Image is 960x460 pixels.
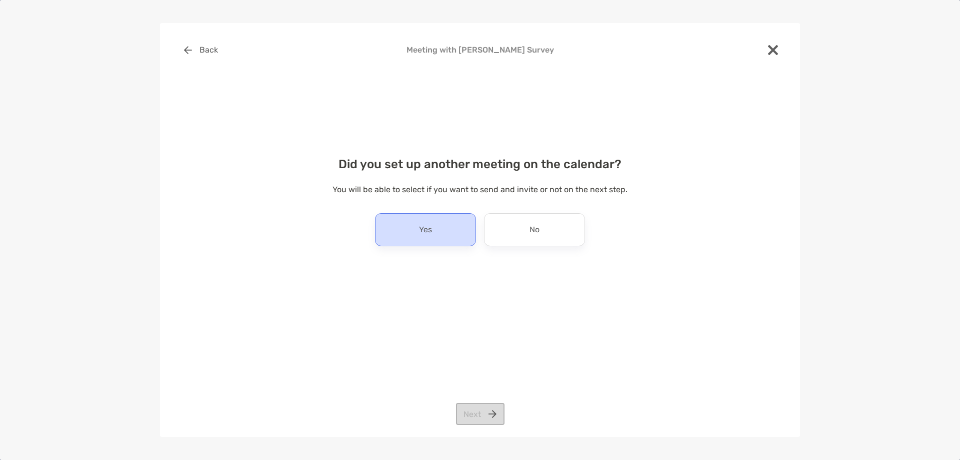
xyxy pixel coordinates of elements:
p: You will be able to select if you want to send and invite or not on the next step. [176,183,784,196]
button: Back [176,39,225,61]
p: Yes [419,222,432,238]
h4: Did you set up another meeting on the calendar? [176,157,784,171]
img: button icon [184,46,192,54]
h4: Meeting with [PERSON_NAME] Survey [176,45,784,55]
img: close modal [768,45,778,55]
p: No [529,222,539,238]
